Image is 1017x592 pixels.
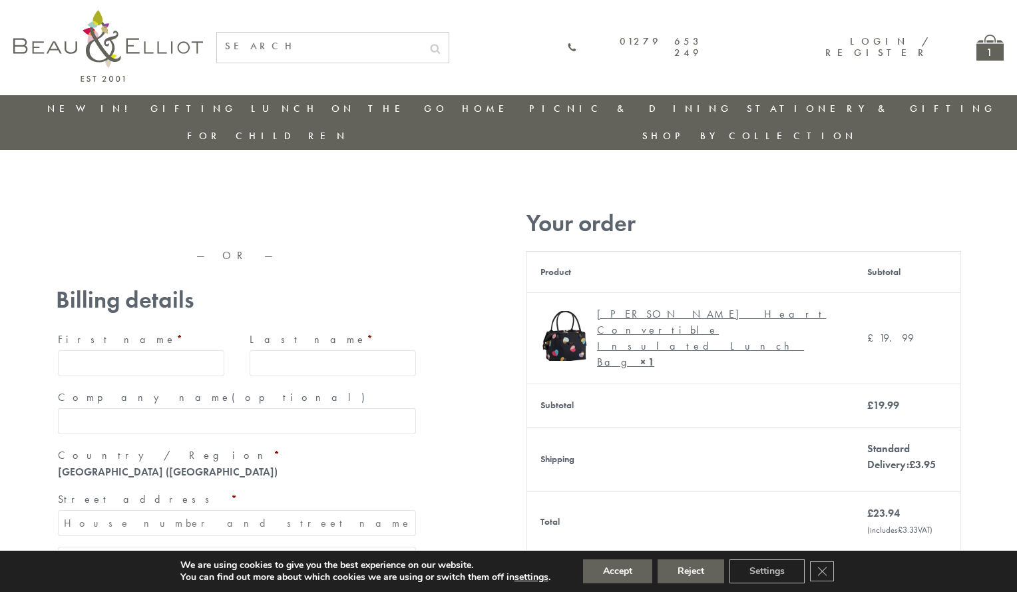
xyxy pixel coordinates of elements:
[58,489,416,510] label: Street address
[47,102,136,115] a: New in!
[251,102,448,115] a: Lunch On The Go
[867,331,914,345] bdi: 19.99
[976,35,1004,61] a: 1
[567,36,702,59] a: 01279 653 249
[867,398,873,412] span: £
[825,35,930,59] a: Login / Register
[58,387,416,408] label: Company name
[658,559,724,583] button: Reject
[898,524,918,535] span: 3.33
[58,445,416,466] label: Country / Region
[150,102,237,115] a: Gifting
[540,311,590,361] img: Emily convertible lunch bag
[527,491,854,551] th: Total
[729,559,805,583] button: Settings
[597,306,831,370] div: [PERSON_NAME] Heart Convertible Insulated Lunch Bag
[527,251,854,292] th: Product
[53,204,421,236] iframe: Secure express checkout frame
[232,390,373,404] span: (optional)
[56,286,418,314] h3: Billing details
[217,33,422,60] input: SEARCH
[527,384,854,427] th: Subtotal
[58,465,278,479] strong: [GEOGRAPHIC_DATA] ([GEOGRAPHIC_DATA])
[854,251,961,292] th: Subtotal
[58,510,416,536] input: House number and street name
[867,398,899,412] bdi: 19.99
[187,129,349,143] a: For Children
[909,457,936,471] bdi: 3.95
[867,442,936,471] label: Standard Delivery:
[514,571,548,583] button: settings
[810,561,834,581] button: Close GDPR Cookie Banner
[526,210,961,237] h3: Your order
[58,329,224,350] label: First name
[898,524,903,535] span: £
[540,306,841,370] a: Emily convertible lunch bag [PERSON_NAME] Heart Convertible Insulated Lunch Bag× 1
[56,250,418,262] p: — OR —
[909,457,915,471] span: £
[640,355,654,369] strong: × 1
[180,559,550,571] p: We are using cookies to give you the best experience on our website.
[867,331,879,345] span: £
[867,506,873,520] span: £
[583,559,652,583] button: Accept
[462,102,515,115] a: Home
[529,102,733,115] a: Picnic & Dining
[747,102,996,115] a: Stationery & Gifting
[867,524,932,535] small: (includes VAT)
[867,506,900,520] bdi: 23.94
[250,329,416,350] label: Last name
[13,10,203,82] img: logo
[642,129,857,143] a: Shop by collection
[527,427,854,491] th: Shipping
[180,571,550,583] p: You can find out more about which cookies we are using or switch them off in .
[58,547,416,573] input: Apartment, suite, unit, etc. (optional)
